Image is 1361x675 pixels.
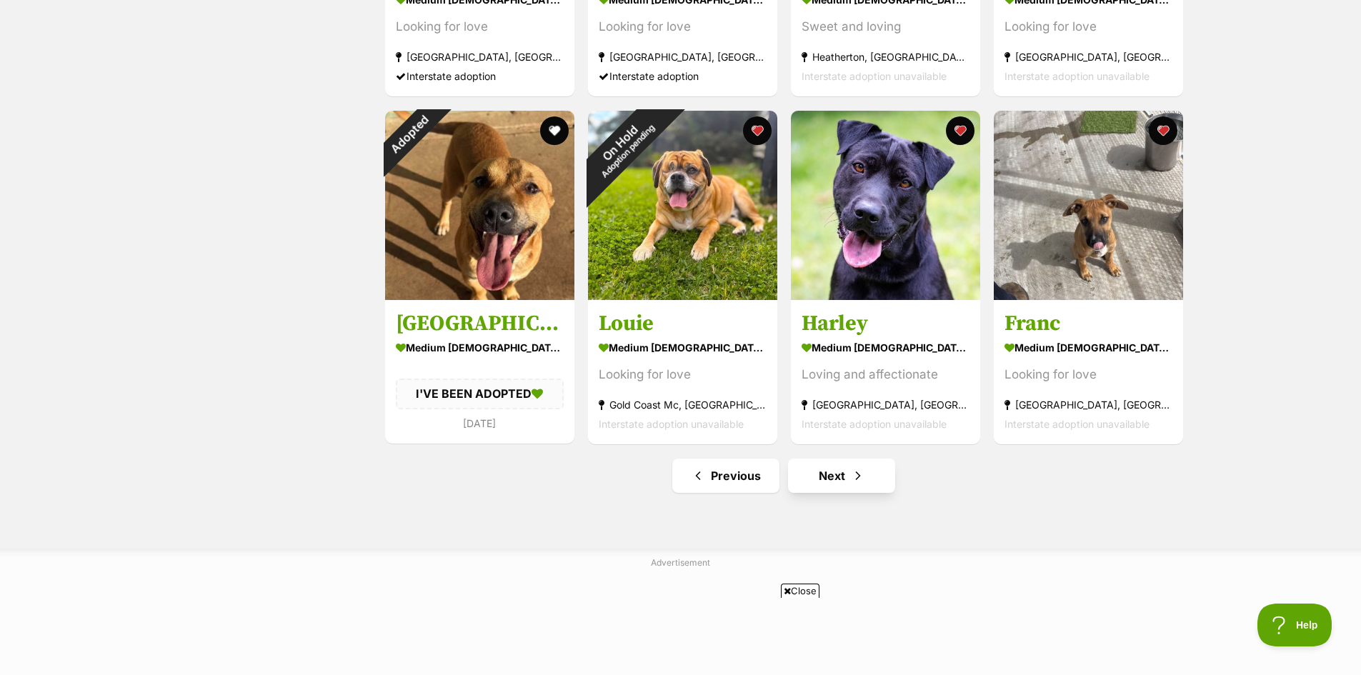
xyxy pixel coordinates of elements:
img: Louie [588,111,777,300]
button: favourite [946,116,974,145]
a: Adopted [385,289,574,303]
div: [DATE] [396,414,564,433]
div: Heatherton, [GEOGRAPHIC_DATA] [802,48,969,67]
div: medium [DEMOGRAPHIC_DATA] Dog [802,337,969,358]
div: Looking for love [1004,365,1172,384]
div: Adopted [366,92,451,177]
img: Brooklyn [385,111,574,300]
div: Looking for love [599,365,767,384]
div: [GEOGRAPHIC_DATA], [GEOGRAPHIC_DATA] [1004,48,1172,67]
div: Looking for love [396,18,564,37]
div: Interstate adoption [396,67,564,86]
div: [GEOGRAPHIC_DATA], [GEOGRAPHIC_DATA] [1004,395,1172,414]
a: Franc medium [DEMOGRAPHIC_DATA] Dog Looking for love [GEOGRAPHIC_DATA], [GEOGRAPHIC_DATA] Interst... [994,299,1183,444]
div: medium [DEMOGRAPHIC_DATA] Dog [396,337,564,358]
span: Interstate adoption unavailable [1004,418,1150,430]
span: Interstate adoption unavailable [802,418,947,430]
h3: Harley [802,310,969,337]
div: Loving and affectionate [802,365,969,384]
span: Interstate adoption unavailable [802,71,947,83]
span: Adoption pending [599,122,657,179]
button: favourite [743,116,772,145]
div: I'VE BEEN ADOPTED [396,379,564,409]
h3: Louie [599,310,767,337]
a: Harley medium [DEMOGRAPHIC_DATA] Dog Loving and affectionate [GEOGRAPHIC_DATA], [GEOGRAPHIC_DATA]... [791,299,980,444]
div: medium [DEMOGRAPHIC_DATA] Dog [599,337,767,358]
h3: Franc [1004,310,1172,337]
img: Harley [791,111,980,300]
span: Close [781,584,819,598]
nav: Pagination [384,459,1185,493]
a: Next page [788,459,895,493]
span: Interstate adoption unavailable [1004,71,1150,83]
a: Louie medium [DEMOGRAPHIC_DATA] Dog Looking for love Gold Coast Mc, [GEOGRAPHIC_DATA] Interstate ... [588,299,777,444]
div: Gold Coast Mc, [GEOGRAPHIC_DATA] [599,395,767,414]
div: [GEOGRAPHIC_DATA], [GEOGRAPHIC_DATA] [599,48,767,67]
a: Previous page [672,459,779,493]
div: Sweet and loving [802,18,969,37]
button: favourite [540,116,569,145]
a: [GEOGRAPHIC_DATA] medium [DEMOGRAPHIC_DATA] Dog I'VE BEEN ADOPTED [DATE] favourite [385,299,574,443]
div: [GEOGRAPHIC_DATA], [GEOGRAPHIC_DATA] [802,395,969,414]
a: On HoldAdoption pending [588,289,777,303]
div: Interstate adoption [599,67,767,86]
iframe: Advertisement [334,604,1027,668]
h3: [GEOGRAPHIC_DATA] [396,310,564,337]
div: Looking for love [1004,18,1172,37]
button: favourite [1149,116,1177,145]
div: medium [DEMOGRAPHIC_DATA] Dog [1004,337,1172,358]
img: Franc [994,111,1183,300]
iframe: Help Scout Beacon - Open [1257,604,1332,646]
span: Interstate adoption unavailable [599,418,744,430]
div: [GEOGRAPHIC_DATA], [GEOGRAPHIC_DATA] [396,48,564,67]
div: Looking for love [599,18,767,37]
div: On Hold [561,84,686,209]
